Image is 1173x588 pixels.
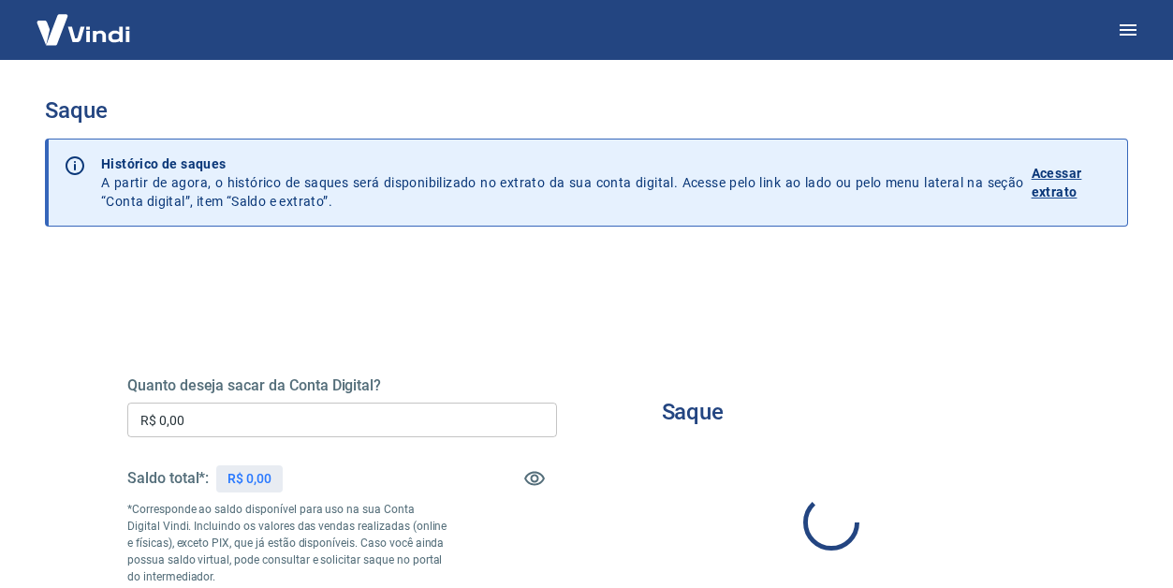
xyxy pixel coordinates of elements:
a: Acessar extrato [1032,154,1112,211]
p: *Corresponde ao saldo disponível para uso na sua Conta Digital Vindi. Incluindo os valores das ve... [127,501,449,585]
h3: Saque [45,97,1128,124]
img: Vindi [22,1,144,58]
p: Acessar extrato [1032,164,1112,201]
p: R$ 0,00 [227,469,271,489]
h5: Saldo total*: [127,469,209,488]
p: Histórico de saques [101,154,1024,173]
p: A partir de agora, o histórico de saques será disponibilizado no extrato da sua conta digital. Ac... [101,154,1024,211]
h3: Saque [662,399,725,425]
h5: Quanto deseja sacar da Conta Digital? [127,376,557,395]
